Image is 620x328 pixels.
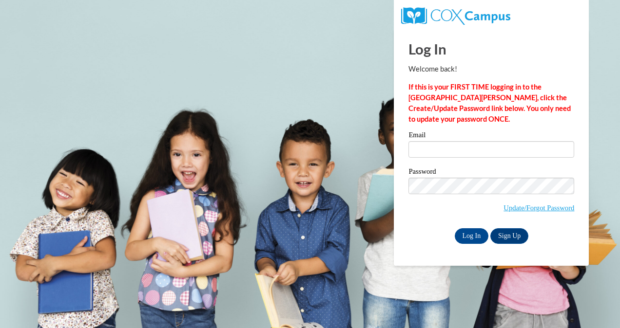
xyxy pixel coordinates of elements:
label: Password [408,168,574,178]
label: Email [408,131,574,141]
strong: If this is your FIRST TIME logging in to the [GEOGRAPHIC_DATA][PERSON_NAME], click the Create/Upd... [408,83,571,123]
a: Update/Forgot Password [504,204,574,212]
a: COX Campus [401,11,510,19]
a: Sign Up [490,228,528,244]
img: COX Campus [401,7,510,25]
input: Log In [455,228,489,244]
h1: Log In [408,39,574,59]
p: Welcome back! [408,64,574,74]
